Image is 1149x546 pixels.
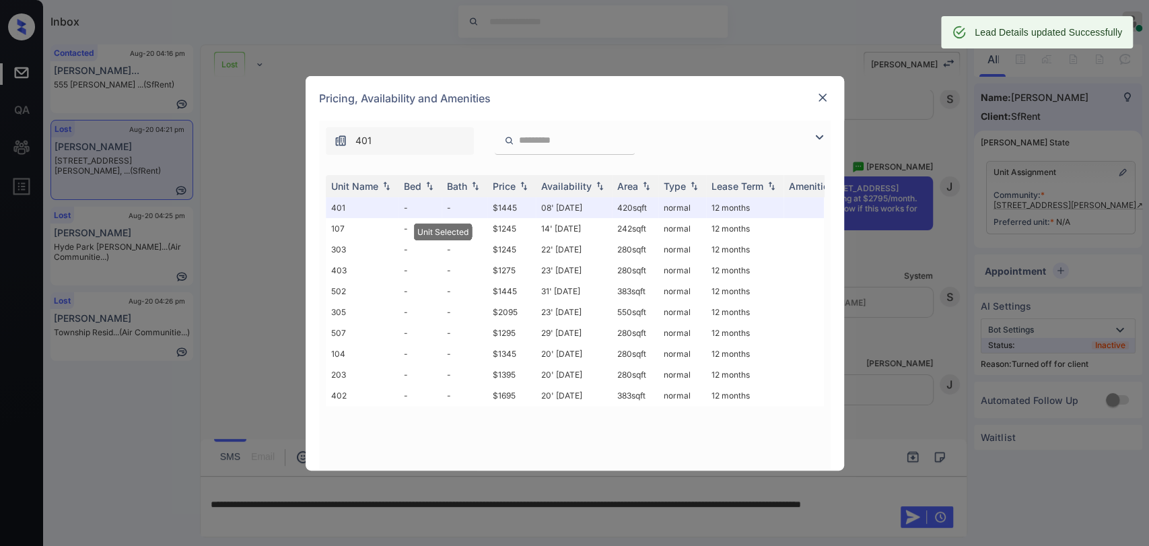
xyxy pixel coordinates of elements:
td: - [442,197,487,218]
img: sorting [380,181,393,191]
div: Lead Details updated Successfully [975,20,1122,44]
td: $1275 [487,260,536,281]
td: 23' [DATE] [536,302,612,322]
div: Bed [404,180,421,192]
td: - [442,364,487,385]
td: 14' [DATE] [536,218,612,239]
td: - [398,302,442,322]
div: Type [664,180,686,192]
td: normal [658,322,706,343]
td: 420 sqft [612,197,658,218]
td: - [398,281,442,302]
td: 20' [DATE] [536,364,612,385]
td: 12 months [706,322,784,343]
td: 242 sqft [612,218,658,239]
td: - [442,385,487,406]
div: Area [617,180,638,192]
td: 502 [326,281,398,302]
td: 08' [DATE] [536,197,612,218]
td: 12 months [706,239,784,260]
img: sorting [423,181,436,191]
td: 383 sqft [612,281,658,302]
td: - [398,197,442,218]
td: 104 [326,343,398,364]
td: $1345 [487,343,536,364]
td: 403 [326,260,398,281]
td: $1245 [487,239,536,260]
div: Price [493,180,516,192]
td: 383 sqft [612,385,658,406]
td: 305 [326,302,398,322]
td: - [442,218,487,239]
td: 12 months [706,260,784,281]
img: sorting [517,181,530,191]
img: close [816,91,829,104]
td: - [442,302,487,322]
span: 401 [355,133,372,148]
td: 303 [326,239,398,260]
td: normal [658,385,706,406]
td: $1695 [487,385,536,406]
td: 20' [DATE] [536,343,612,364]
td: 31' [DATE] [536,281,612,302]
td: - [398,322,442,343]
td: - [442,260,487,281]
div: Bath [447,180,467,192]
img: icon-zuma [504,135,514,147]
td: - [398,343,442,364]
td: $2095 [487,302,536,322]
td: 280 sqft [612,343,658,364]
td: 107 [326,218,398,239]
img: sorting [765,181,778,191]
td: 12 months [706,343,784,364]
td: normal [658,239,706,260]
td: $1245 [487,218,536,239]
td: 280 sqft [612,239,658,260]
td: 203 [326,364,398,385]
td: normal [658,343,706,364]
td: normal [658,218,706,239]
img: sorting [687,181,701,191]
td: 12 months [706,218,784,239]
td: normal [658,364,706,385]
td: - [442,343,487,364]
td: - [442,239,487,260]
td: $1295 [487,322,536,343]
td: $1445 [487,197,536,218]
td: $1395 [487,364,536,385]
img: sorting [468,181,482,191]
td: 12 months [706,197,784,218]
div: Availability [541,180,592,192]
td: - [442,322,487,343]
td: 12 months [706,281,784,302]
td: $1445 [487,281,536,302]
td: - [398,364,442,385]
td: - [398,218,442,239]
td: normal [658,281,706,302]
div: Unit Name [331,180,378,192]
td: 12 months [706,302,784,322]
td: - [398,260,442,281]
div: Amenities [789,180,834,192]
td: 402 [326,385,398,406]
td: 12 months [706,385,784,406]
img: sorting [639,181,653,191]
div: Lease Term [711,180,763,192]
td: 280 sqft [612,322,658,343]
td: 550 sqft [612,302,658,322]
div: Pricing, Availability and Amenities [306,76,844,121]
td: - [398,239,442,260]
img: icon-zuma [334,134,347,147]
td: 22' [DATE] [536,239,612,260]
td: 12 months [706,364,784,385]
td: 401 [326,197,398,218]
td: normal [658,197,706,218]
td: 280 sqft [612,364,658,385]
td: 23' [DATE] [536,260,612,281]
td: 280 sqft [612,260,658,281]
td: 507 [326,322,398,343]
td: normal [658,260,706,281]
td: 20' [DATE] [536,385,612,406]
td: - [398,385,442,406]
td: 29' [DATE] [536,322,612,343]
